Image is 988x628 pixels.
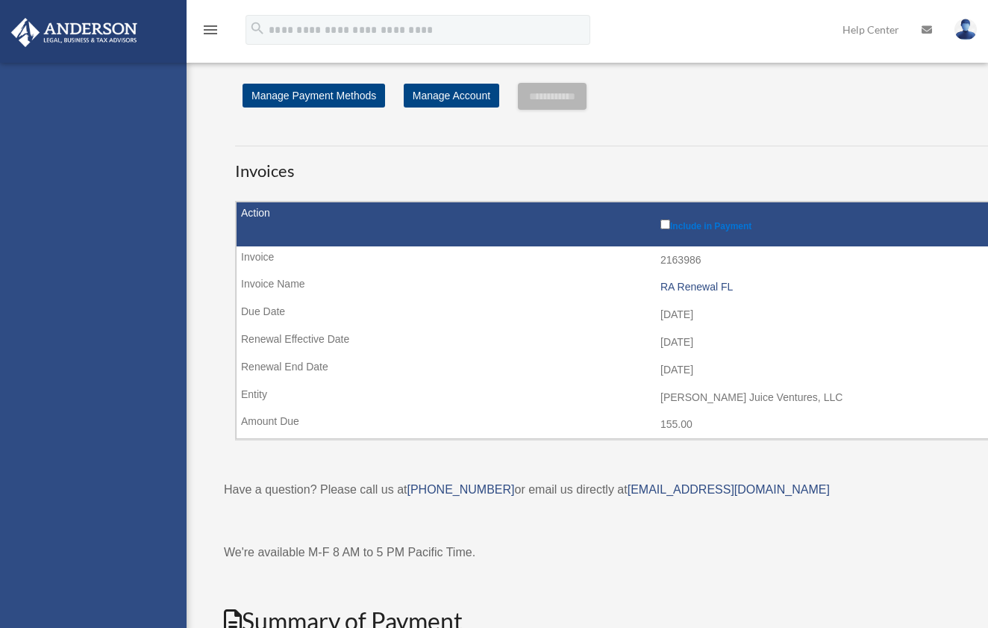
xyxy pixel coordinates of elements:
a: [EMAIL_ADDRESS][DOMAIN_NAME] [628,483,830,496]
a: menu [201,26,219,39]
img: Anderson Advisors Platinum Portal [7,18,142,47]
i: search [249,20,266,37]
img: User Pic [954,19,977,40]
a: Manage Payment Methods [243,84,385,108]
i: menu [201,21,219,39]
a: [PHONE_NUMBER] [407,483,514,496]
input: Include in Payment [660,220,670,229]
a: Manage Account [404,84,499,108]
